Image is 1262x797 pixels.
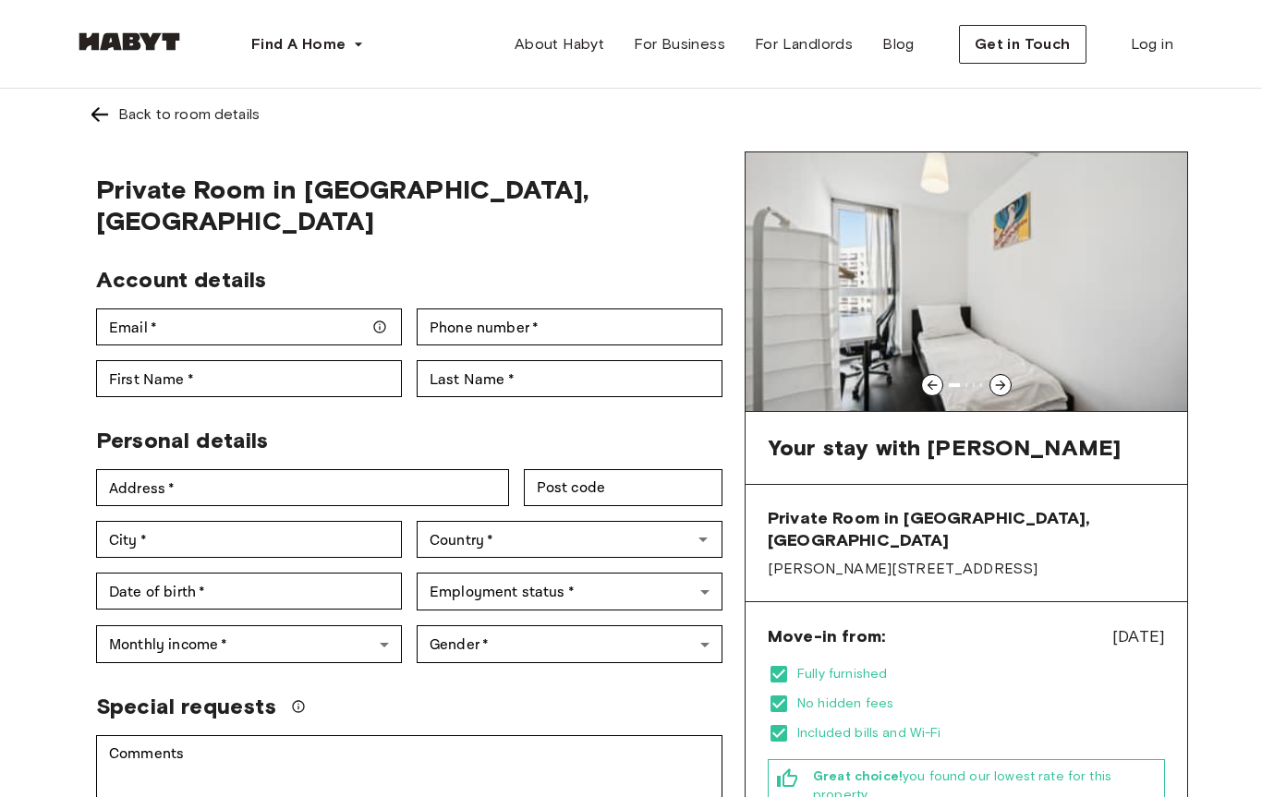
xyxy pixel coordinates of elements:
[96,521,402,558] div: City
[768,507,1165,551] span: Private Room in [GEOGRAPHIC_DATA], [GEOGRAPHIC_DATA]
[975,33,1071,55] span: Get in Touch
[768,625,885,647] span: Move-in from:
[96,308,402,345] div: Email
[813,768,903,784] b: Great choice!
[372,320,387,334] svg: Make sure your email is correct — we'll send your booking details there.
[74,32,185,51] img: Habyt
[515,33,604,55] span: About Habyt
[118,103,260,126] div: Back to room details
[417,308,722,345] div: Phone number
[768,559,1165,579] span: [PERSON_NAME][STREET_ADDRESS]
[740,26,868,63] a: For Landlords
[868,26,929,63] a: Blog
[882,33,915,55] span: Blog
[74,89,1188,140] a: Left pointing arrowBack to room details
[619,26,740,63] a: For Business
[96,469,509,506] div: Address
[755,33,853,55] span: For Landlords
[1131,33,1173,55] span: Log in
[746,152,1187,411] img: Image of the room
[797,724,1165,743] span: Included bills and Wi-Fi
[959,25,1086,64] button: Get in Touch
[96,360,402,397] div: First Name
[1116,26,1188,63] a: Log in
[251,33,346,55] span: Find A Home
[524,469,722,506] div: Post code
[96,174,722,236] span: Private Room in [GEOGRAPHIC_DATA], [GEOGRAPHIC_DATA]
[797,665,1165,683] span: Fully furnished
[768,434,1121,462] span: Your stay with [PERSON_NAME]
[417,360,722,397] div: Last Name
[96,427,268,453] span: Personal details
[500,26,619,63] a: About Habyt
[96,266,266,293] span: Account details
[690,526,716,552] button: Open
[89,103,111,126] img: Left pointing arrow
[96,573,402,610] input: Choose date
[634,33,725,55] span: For Business
[96,693,276,720] span: Special requests
[237,26,379,63] button: Find A Home
[797,694,1165,713] span: No hidden fees
[1112,624,1165,648] span: [DATE]
[291,699,306,714] svg: We'll do our best to accommodate your request, but please note we can't guarantee it will be poss...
